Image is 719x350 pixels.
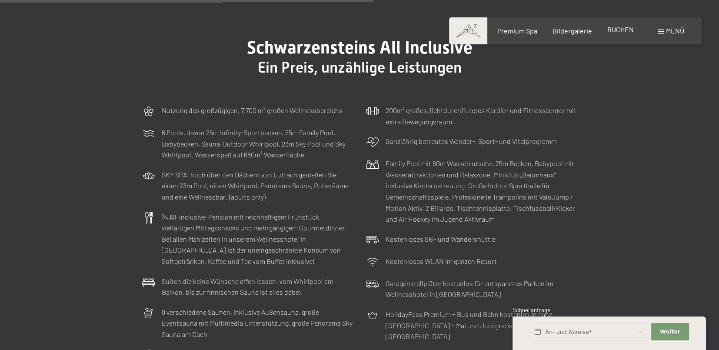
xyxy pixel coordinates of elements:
[162,276,353,298] p: Suiten die keine Wünsche offen lassen: vom Whirlpool am Balkon, bis zur finnischen Sauna ist alle...
[497,27,537,35] a: Premium Spa
[247,37,473,58] span: Schwarzensteins All Inclusive
[386,309,577,342] p: HolidayPass Premium + Bus und Bahn kostenlos in ganz [GEOGRAPHIC_DATA] + Mai und Juni gratis Berg...
[162,307,353,340] p: 8 verschiedene Saunen, inklusive Außensauna, große Eventsauna mit Multimedia Unterstützung, große...
[553,27,592,35] a: Bildergalerie
[162,169,353,203] p: SKY SPA: hoch über den Dächern von Luttach genießen Sie einen 23m Pool, einen Whirlpool, Panorama...
[386,158,577,225] p: Family Pool mit 60m Wasserrutsche, 25m Becken, Babypool mit Wasserattraktionen und Relaxzone. Min...
[162,211,353,267] p: ¾ All-inclusive-Pension mit reichhaltigem Frühstück, vielfältigen Mittagssnacks und mehrgängigem ...
[607,25,634,33] a: BUCHEN
[660,328,680,336] span: Weiter
[513,307,550,313] span: Schnellanfrage
[666,27,684,35] span: Menü
[386,256,497,267] p: Kostenloses WLAN im ganzen Resort
[386,233,496,245] p: Kostenloses Ski- und Wandershuttle
[258,59,462,76] span: Ein Preis, unzählige Leistungen
[386,105,577,127] p: 200m² großes, lichtdurchflutetes Kardio- und Fitnesscenter mit extra Bewegungsraum
[162,127,353,160] p: 6 Pools, davon 25m Infinity-Sportbecken, 25m Family Pool, Babybecken, Sauna-Outdoor Whirlpool, 23...
[386,136,557,147] p: Ganzjährig betreutes Wander-, Sport- und Vitalprogramm
[162,105,343,116] p: Nutzung des großzügigen, 7.700 m² großen Wellnessbereichs
[386,278,577,300] p: Garagenstellplätze kostenlos für entspanntes Parken im Wellnesshotel in [GEOGRAPHIC_DATA]
[651,323,689,341] button: Weiter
